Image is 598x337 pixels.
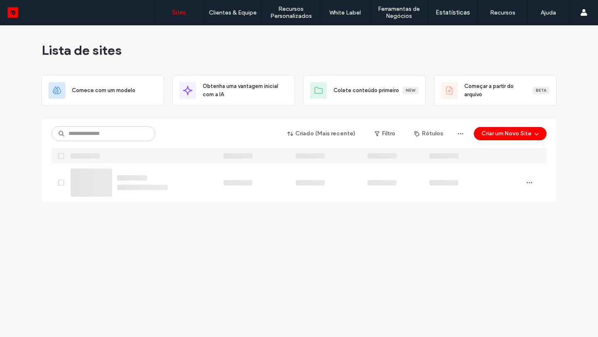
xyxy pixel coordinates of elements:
[172,9,186,16] label: Sites
[329,9,361,16] label: White Label
[172,75,295,106] div: Obtenha uma vantagem inicial com a IA
[474,127,547,140] button: Criar um Novo Site
[203,82,288,99] span: Obtenha uma vantagem inicial com a IA
[72,86,135,95] span: Comece com um modelo
[490,9,515,16] label: Recursos
[262,5,320,20] label: Recursos Personalizados
[407,127,451,140] button: Rótulos
[333,86,399,95] span: Colete conteúdo primeiro
[303,75,426,106] div: Colete conteúdo primeiroNew
[541,9,556,16] label: Ajuda
[370,5,428,20] label: Ferramentas de Negócios
[42,75,164,106] div: Comece com um modelo
[436,9,470,16] label: Estatísticas
[280,127,363,140] button: Criado (Mais recente)
[402,87,419,94] div: New
[532,87,549,94] div: Beta
[209,9,257,16] label: Clientes & Equipe
[366,127,404,140] button: Filtro
[434,75,556,106] div: Começar a partir do arquivoBeta
[42,42,122,59] span: Lista de sites
[464,82,532,99] span: Começar a partir do arquivo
